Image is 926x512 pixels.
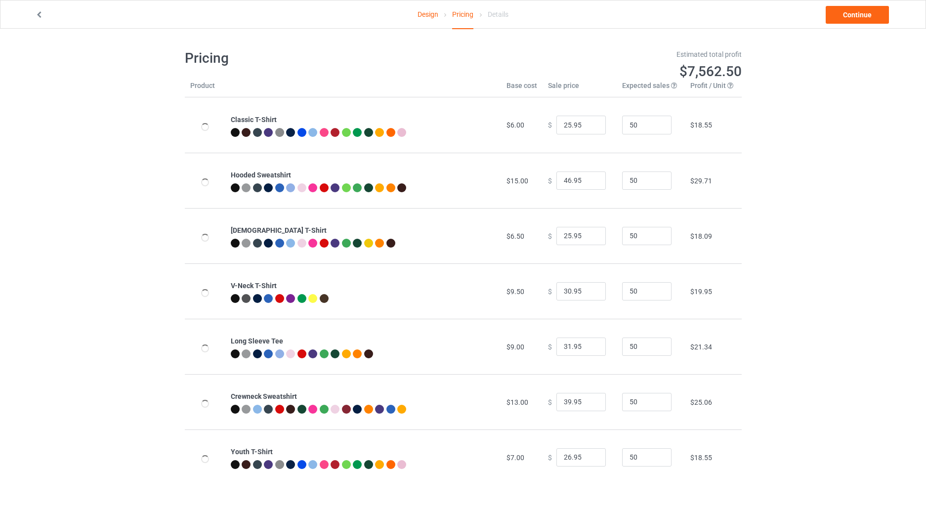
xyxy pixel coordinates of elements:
b: [DEMOGRAPHIC_DATA] T-Shirt [231,226,327,234]
span: $ [548,121,552,129]
img: heather_texture.png [275,460,284,469]
a: Continue [826,6,889,24]
th: Sale price [543,81,617,97]
th: Product [185,81,225,97]
span: $18.55 [690,454,712,462]
span: $15.00 [506,177,528,185]
span: $21.34 [690,343,712,351]
b: Long Sleeve Tee [231,337,283,345]
div: Estimated total profit [470,49,742,59]
b: Classic T-Shirt [231,116,277,124]
div: Pricing [452,0,473,29]
b: Hooded Sweatshirt [231,171,291,179]
span: $19.95 [690,288,712,296]
img: heather_texture.png [275,128,284,137]
b: Youth T-Shirt [231,448,273,456]
span: $ [548,398,552,406]
span: $18.55 [690,121,712,129]
th: Expected sales [617,81,685,97]
span: $9.00 [506,343,524,351]
b: Crewneck Sweatshirt [231,392,297,400]
span: $18.09 [690,232,712,240]
th: Base cost [501,81,543,97]
span: $25.06 [690,398,712,406]
span: $ [548,176,552,184]
span: $7,562.50 [679,63,742,80]
span: $7.00 [506,454,524,462]
b: V-Neck T-Shirt [231,282,277,290]
a: Design [418,0,438,28]
span: $ [548,287,552,295]
span: $9.50 [506,288,524,296]
h1: Pricing [185,49,457,67]
span: $29.71 [690,177,712,185]
span: $ [548,232,552,240]
span: $13.00 [506,398,528,406]
span: $ [548,342,552,350]
span: $6.00 [506,121,524,129]
span: $6.50 [506,232,524,240]
div: Details [488,0,508,28]
span: $ [548,453,552,461]
th: Profit / Unit [685,81,741,97]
